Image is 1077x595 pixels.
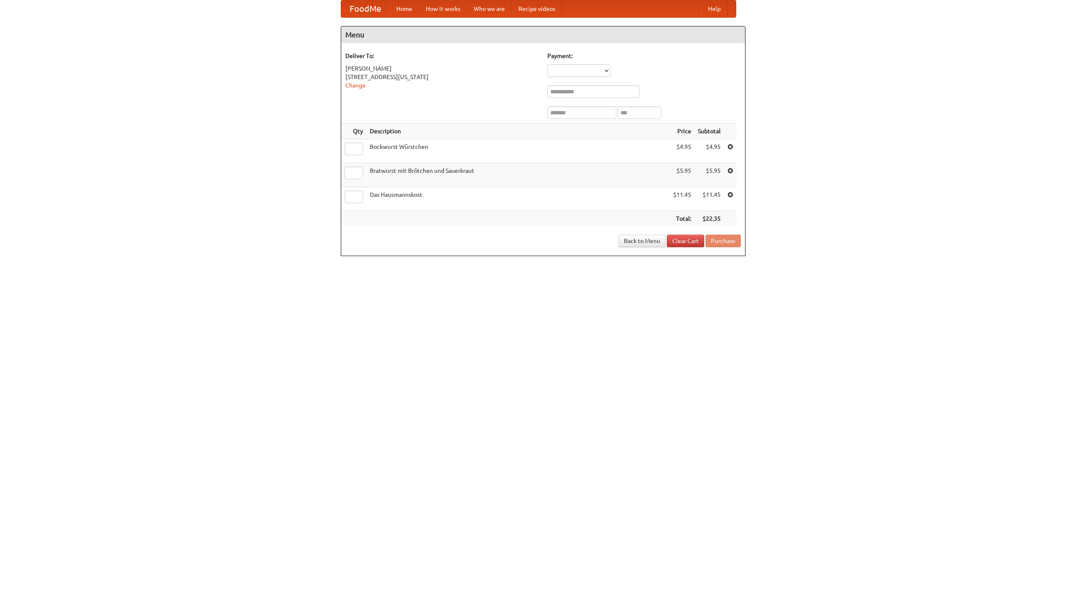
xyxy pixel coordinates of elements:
[701,0,727,17] a: Help
[667,235,704,247] a: Clear Cart
[618,235,666,247] a: Back to Menu
[366,124,670,139] th: Description
[366,139,670,163] td: Bockwurst Würstchen
[695,124,724,139] th: Subtotal
[345,64,539,73] div: [PERSON_NAME]
[419,0,467,17] a: How it works
[547,52,741,60] h5: Payment:
[341,26,745,43] h4: Menu
[341,124,366,139] th: Qty
[345,52,539,60] h5: Deliver To:
[706,235,741,247] button: Purchase
[345,82,366,89] a: Change
[366,163,670,187] td: Bratwurst mit Brötchen und Sauerkraut
[670,139,695,163] td: $4.95
[670,211,695,227] th: Total:
[670,163,695,187] td: $5.95
[695,139,724,163] td: $4.95
[670,124,695,139] th: Price
[341,0,390,17] a: FoodMe
[390,0,419,17] a: Home
[345,73,539,81] div: [STREET_ADDRESS][US_STATE]
[695,187,724,211] td: $11.45
[695,211,724,227] th: $22.35
[695,163,724,187] td: $5.95
[512,0,562,17] a: Recipe videos
[366,187,670,211] td: Das Hausmannskost
[670,187,695,211] td: $11.45
[467,0,512,17] a: Who we are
